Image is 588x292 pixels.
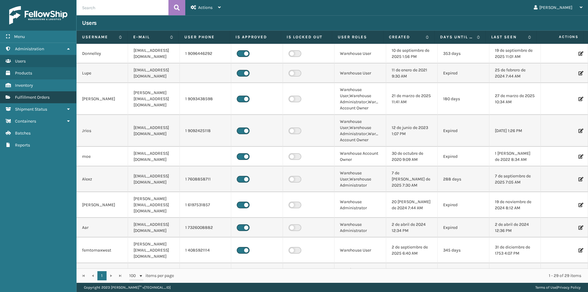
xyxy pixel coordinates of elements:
[184,34,224,40] label: User phone
[579,226,582,230] i: Edit
[579,203,582,207] i: Edit
[15,107,47,112] span: Shipment Status
[14,34,25,39] span: Menu
[579,97,582,101] i: Edit
[180,115,231,147] td: 1 9092425118
[97,271,107,280] a: 1
[338,34,378,40] label: User Roles
[438,44,489,63] td: 353 days
[77,115,128,147] td: Jrios
[236,34,275,40] label: Is Approved
[15,95,50,100] span: Fulfillment Orders
[77,218,128,237] td: Aar
[579,71,582,75] i: Edit
[15,83,33,88] span: Inventory
[386,237,438,263] td: 2 de septiembre de 2025 6:40 AM
[77,237,128,263] td: femtomaxwest
[438,166,489,192] td: 288 days
[535,283,581,292] div: |
[489,83,541,115] td: 27 de marzo de 2025 10:34 AM
[489,147,541,166] td: 1 [PERSON_NAME] de 2022 8:34 AM
[129,271,174,280] span: items per page
[129,273,138,279] span: 100
[489,166,541,192] td: 7 de septiembre de 2025 7:05 AM
[438,147,489,166] td: Expired
[386,166,438,192] td: 7 de [PERSON_NAME] de 2025 7:30 AM
[489,115,541,147] td: [DATE] 1:26 PM
[386,218,438,237] td: 2 de abril de 2024 12:34 PM
[77,147,128,166] td: moe
[386,147,438,166] td: 30 de octubre de 2020 9:09 AM
[334,115,386,147] td: Warehouse User,Warehouse Administrator,Warehouse Account Owner
[77,63,128,83] td: Lupe
[15,46,44,51] span: Administration
[128,44,179,63] td: [EMAIL_ADDRESS][DOMAIN_NAME]
[180,218,231,237] td: 1 7326008882
[489,218,541,237] td: 2 de abril de 2024 12:36 PM
[180,166,231,192] td: 1 7608858711
[180,83,231,115] td: 1 9093438598
[77,83,128,115] td: [PERSON_NAME]
[77,44,128,63] td: Donnelley
[579,129,582,133] i: Edit
[334,237,386,263] td: Warehouse User
[180,237,231,263] td: 1 4085921114
[128,237,179,263] td: [PERSON_NAME][EMAIL_ADDRESS][DOMAIN_NAME]
[438,83,489,115] td: 180 days
[334,83,386,115] td: Warehouse User,Warehouse Administrator,Warehouse Account Owner
[334,192,386,218] td: Warehouse Administrator
[386,192,438,218] td: 20 [PERSON_NAME] de 2024 7:44 AM
[491,34,525,40] label: Last Seen
[180,192,231,218] td: 1 6197531857
[539,32,582,42] span: Actions
[15,131,31,136] span: Batches
[334,44,386,63] td: Warehouse User
[386,115,438,147] td: 12 de junio de 2023 1:07 PM
[438,237,489,263] td: 345 days
[334,63,386,83] td: Warehouse User
[82,34,116,40] label: Username
[15,119,36,124] span: Containers
[440,34,474,40] label: Days until password expires
[334,166,386,192] td: Warehouse User,Warehouse Administrator
[579,177,582,181] i: Edit
[489,44,541,63] td: 19 de septiembre de 2025 11:01 AM
[438,192,489,218] td: Expired
[489,192,541,218] td: 19 de noviembre de 2024 8:12 AM
[128,63,179,83] td: [EMAIL_ADDRESS][DOMAIN_NAME]
[133,34,167,40] label: E-mail
[15,70,32,76] span: Products
[489,63,541,83] td: 25 de febrero de 2024 7:44 AM
[579,51,582,56] i: Edit
[82,19,97,27] h3: Users
[180,44,231,63] td: 1 9096446292
[438,218,489,237] td: Expired
[287,34,326,40] label: Is Locked Out
[386,63,438,83] td: 11 de enero de 2021 9:30 AM
[128,166,179,192] td: [EMAIL_ADDRESS][DOMAIN_NAME]
[386,83,438,115] td: 21 de marzo de 2025 11:41 AM
[9,6,67,25] img: logo
[128,192,179,218] td: [PERSON_NAME][EMAIL_ADDRESS][DOMAIN_NAME]
[128,147,179,166] td: [EMAIL_ADDRESS][DOMAIN_NAME]
[334,218,386,237] td: Warehouse Administrator
[579,248,582,252] i: Edit
[535,285,556,290] a: Terms of Use
[128,83,179,115] td: [PERSON_NAME][EMAIL_ADDRESS][DOMAIN_NAME]
[77,192,128,218] td: [PERSON_NAME]
[77,166,128,192] td: Alexz
[334,147,386,166] td: Warehouse Account Owner
[386,44,438,63] td: 10 de septiembre de 2025 1:56 PM
[128,115,179,147] td: [EMAIL_ADDRESS][DOMAIN_NAME]
[557,285,581,290] a: Privacy Policy
[489,237,541,263] td: 31 de diciembre de 1753 4:07 PM
[389,34,423,40] label: Created
[183,273,581,279] div: 1 - 29 of 29 items
[84,283,171,292] p: Copyright 2023 [PERSON_NAME]™ v [TECHNICAL_ID]
[198,5,213,10] span: Actions
[579,154,582,159] i: Edit
[438,115,489,147] td: Expired
[128,218,179,237] td: [EMAIL_ADDRESS][DOMAIN_NAME]
[438,63,489,83] td: Expired
[15,142,30,148] span: Reports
